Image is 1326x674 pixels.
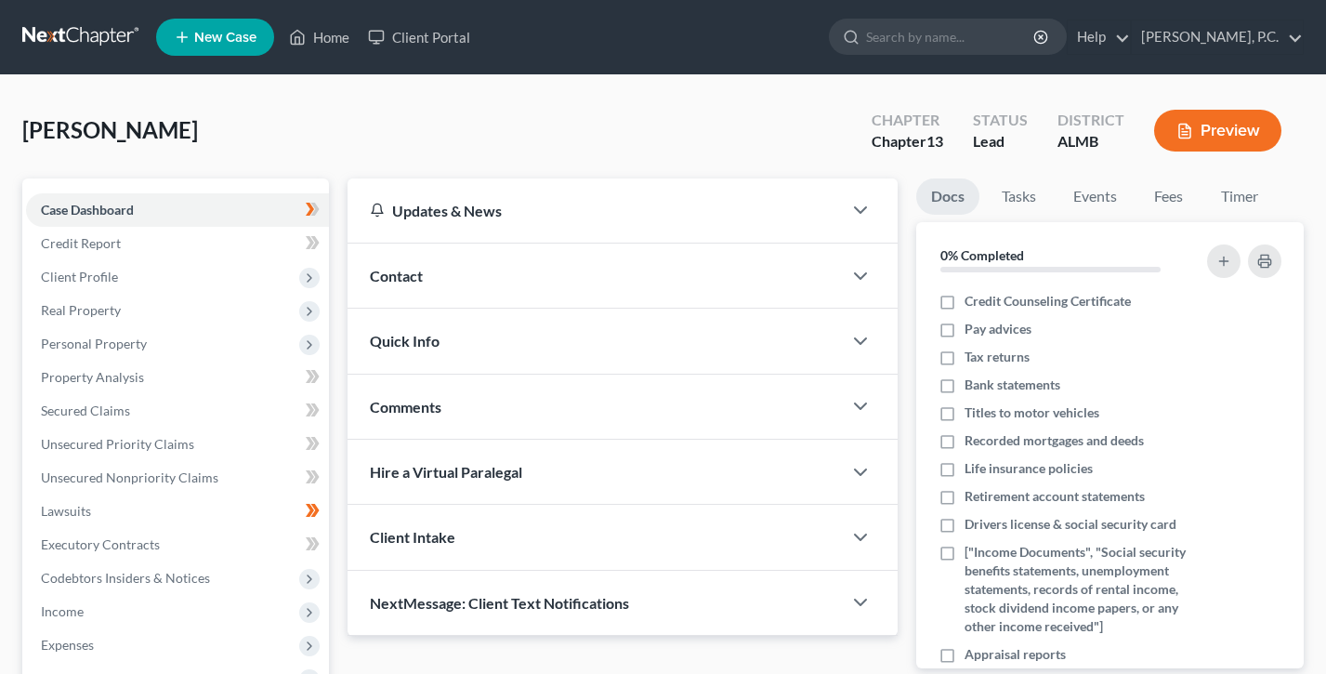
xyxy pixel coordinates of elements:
[866,20,1036,54] input: Search by name...
[1057,131,1124,152] div: ALMB
[1154,110,1281,152] button: Preview
[41,369,144,385] span: Property Analysis
[965,292,1131,311] span: Credit Counseling Certificate
[26,528,329,562] a: Executory Contracts
[41,269,118,284] span: Client Profile
[194,31,256,45] span: New Case
[1132,20,1303,54] a: [PERSON_NAME], P.C.
[965,403,1099,422] span: Titles to motor vehicles
[26,495,329,528] a: Lawsuits
[26,227,329,260] a: Credit Report
[965,348,1030,366] span: Tax returns
[872,110,943,131] div: Chapter
[965,645,1066,664] span: Appraisal reports
[41,503,91,519] span: Lawsuits
[41,403,130,418] span: Secured Claims
[26,193,329,227] a: Case Dashboard
[1206,178,1273,215] a: Timer
[370,398,441,416] span: Comments
[965,543,1191,636] span: ["Income Documents", "Social security benefits statements, unemployment statements, records of re...
[26,461,329,495] a: Unsecured Nonpriority Claims
[41,336,147,351] span: Personal Property
[965,376,1060,394] span: Bank statements
[916,178,979,215] a: Docs
[280,20,359,54] a: Home
[965,320,1031,338] span: Pay advices
[41,570,210,586] span: Codebtors Insiders & Notices
[965,431,1144,450] span: Recorded mortgages and deeds
[872,131,943,152] div: Chapter
[1139,178,1199,215] a: Fees
[26,361,329,394] a: Property Analysis
[370,594,629,612] span: NextMessage: Client Text Notifications
[926,132,943,150] span: 13
[41,469,218,485] span: Unsecured Nonpriority Claims
[41,302,121,318] span: Real Property
[26,394,329,428] a: Secured Claims
[1058,178,1132,215] a: Events
[940,247,1024,263] strong: 0% Completed
[370,463,522,481] span: Hire a Virtual Paralegal
[41,536,160,552] span: Executory Contracts
[41,603,84,619] span: Income
[370,528,455,546] span: Client Intake
[973,131,1028,152] div: Lead
[1057,110,1124,131] div: District
[41,637,94,653] span: Expenses
[965,515,1176,534] span: Drivers license & social security card
[965,487,1145,506] span: Retirement account statements
[965,459,1093,478] span: Life insurance policies
[973,110,1028,131] div: Status
[370,267,423,284] span: Contact
[41,436,194,452] span: Unsecured Priority Claims
[22,116,198,143] span: [PERSON_NAME]
[41,202,134,218] span: Case Dashboard
[359,20,479,54] a: Client Portal
[370,201,820,220] div: Updates & News
[1068,20,1130,54] a: Help
[26,428,329,461] a: Unsecured Priority Claims
[41,235,121,251] span: Credit Report
[370,332,440,350] span: Quick Info
[987,178,1051,215] a: Tasks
